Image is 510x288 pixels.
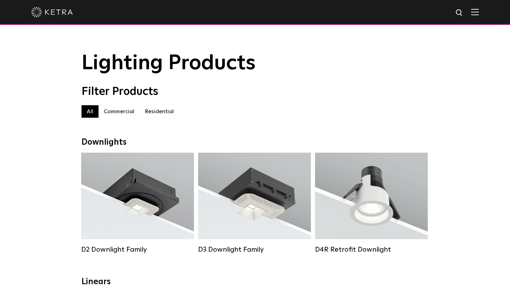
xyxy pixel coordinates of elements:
[99,105,139,118] label: Commercial
[81,245,194,254] div: D2 Downlight Family
[315,245,428,254] div: D4R Retrofit Downlight
[82,277,428,287] div: Linears
[82,137,428,147] div: Downlights
[198,153,311,254] a: D3 Downlight Family Lumen Output:700 / 900 / 1100Colors:White / Black / Silver / Bronze / Paintab...
[198,245,311,254] div: D3 Downlight Family
[81,153,194,254] a: D2 Downlight Family Lumen Output:1200Colors:White / Black / Gloss Black / Silver / Bronze / Silve...
[471,9,479,15] img: Hamburger%20Nav.svg
[315,153,428,254] a: D4R Retrofit Downlight Lumen Output:800Colors:White / BlackBeam Angles:15° / 25° / 40° / 60°Watta...
[82,53,256,74] span: Lighting Products
[455,9,464,17] img: search icon
[82,105,99,118] label: All
[139,105,179,118] label: Residential
[82,85,428,98] div: Filter Products
[31,7,73,17] img: ketra-logo-2019-white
